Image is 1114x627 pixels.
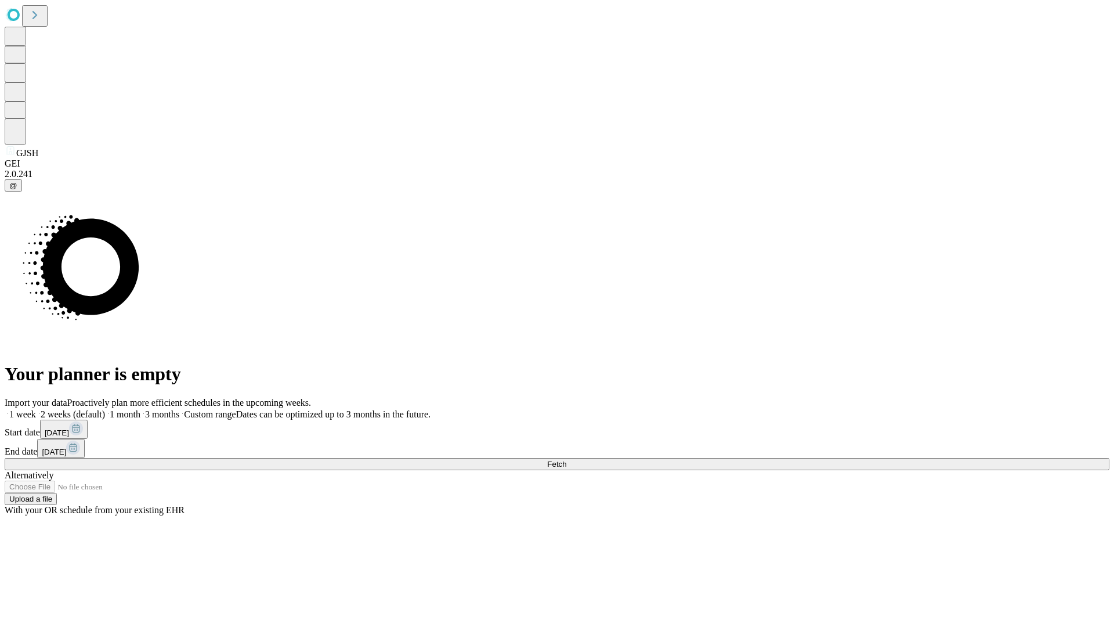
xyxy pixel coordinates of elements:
span: [DATE] [42,448,66,456]
span: With your OR schedule from your existing EHR [5,505,185,515]
h1: Your planner is empty [5,363,1109,385]
button: [DATE] [37,439,85,458]
span: @ [9,181,17,190]
span: Dates can be optimized up to 3 months in the future. [236,409,431,419]
span: Proactively plan more efficient schedules in the upcoming weeks. [67,398,311,408]
span: [DATE] [45,428,69,437]
button: Upload a file [5,493,57,505]
span: Custom range [184,409,236,419]
button: @ [5,179,22,192]
span: Import your data [5,398,67,408]
span: GJSH [16,148,38,158]
span: 1 week [9,409,36,419]
span: Fetch [547,460,566,469]
div: End date [5,439,1109,458]
span: Alternatively [5,470,53,480]
span: 2 weeks (default) [41,409,105,419]
span: 1 month [110,409,140,419]
span: 3 months [145,409,179,419]
div: GEI [5,158,1109,169]
button: [DATE] [40,420,88,439]
button: Fetch [5,458,1109,470]
div: 2.0.241 [5,169,1109,179]
div: Start date [5,420,1109,439]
